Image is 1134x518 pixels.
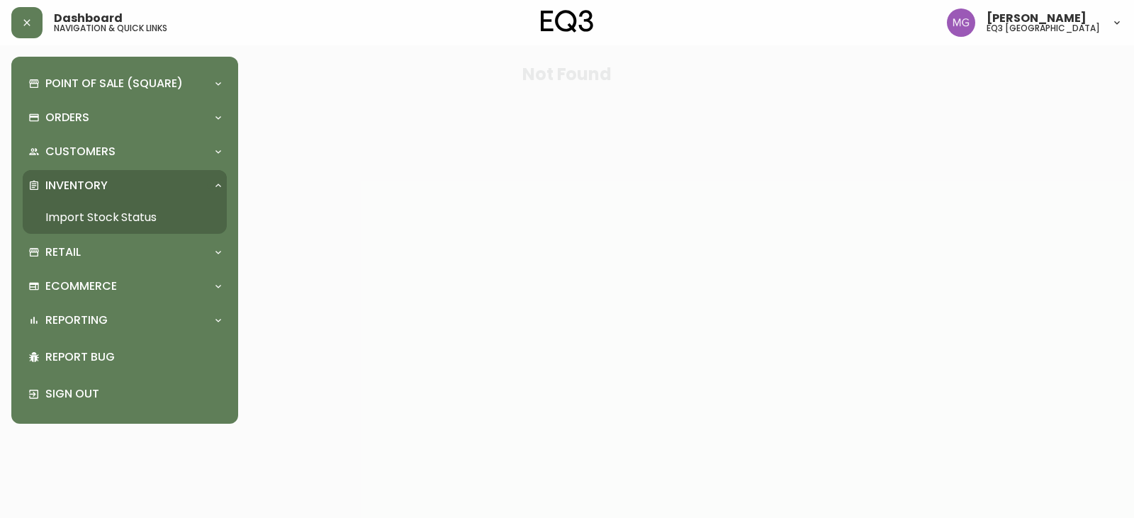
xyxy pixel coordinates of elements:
[45,144,116,159] p: Customers
[23,68,227,99] div: Point of Sale (Square)
[45,110,89,125] p: Orders
[45,349,221,365] p: Report Bug
[23,170,227,201] div: Inventory
[45,313,108,328] p: Reporting
[541,10,593,33] img: logo
[45,244,81,260] p: Retail
[45,178,108,193] p: Inventory
[23,136,227,167] div: Customers
[54,13,123,24] span: Dashboard
[23,237,227,268] div: Retail
[45,76,183,91] p: Point of Sale (Square)
[45,278,117,294] p: Ecommerce
[23,305,227,336] div: Reporting
[23,339,227,376] div: Report Bug
[987,24,1100,33] h5: eq3 [GEOGRAPHIC_DATA]
[23,102,227,133] div: Orders
[987,13,1087,24] span: [PERSON_NAME]
[54,24,167,33] h5: navigation & quick links
[947,9,975,37] img: de8837be2a95cd31bb7c9ae23fe16153
[23,376,227,412] div: Sign Out
[23,271,227,302] div: Ecommerce
[45,386,221,402] p: Sign Out
[23,201,227,234] a: Import Stock Status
